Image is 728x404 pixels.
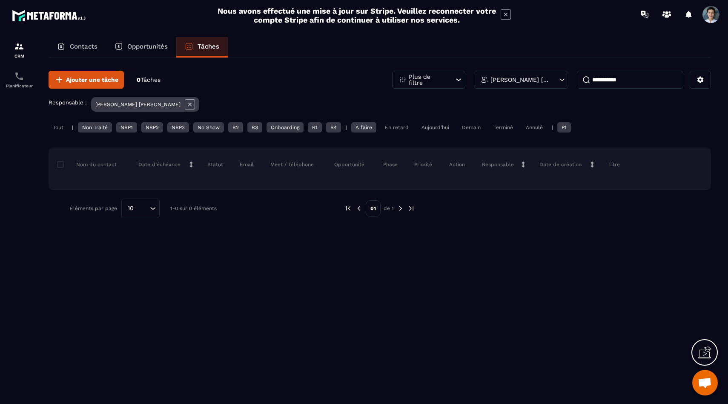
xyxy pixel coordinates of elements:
h2: Nous avons effectué une mise à jour sur Stripe. Veuillez reconnecter votre compte Stripe afin de ... [217,6,496,24]
div: À faire [351,122,376,133]
p: Tâches [198,43,219,50]
a: Contacts [49,37,106,58]
p: Plus de filtre [409,74,446,86]
p: [PERSON_NAME] [PERSON_NAME] [490,77,550,83]
p: Éléments par page [70,205,117,211]
p: | [551,124,553,130]
img: next [397,205,404,212]
div: Demain [458,122,485,133]
img: prev [344,205,352,212]
div: Annulé [522,122,547,133]
div: Non Traité [78,122,112,133]
img: logo [12,8,89,23]
p: Opportunités [127,43,168,50]
div: Onboarding [267,122,304,133]
p: Priorité [414,161,432,168]
div: En retard [381,122,413,133]
p: Phase [383,161,398,168]
p: [PERSON_NAME] [PERSON_NAME] [95,101,181,107]
div: NRP2 [141,122,163,133]
a: Tâches [176,37,228,58]
div: P1 [557,122,571,133]
p: 0 [137,76,161,84]
p: Nom du contact [59,161,117,168]
div: R3 [247,122,262,133]
p: Opportunité [334,161,364,168]
button: Ajouter une tâche [49,71,124,89]
p: Responsable : [49,99,87,106]
p: | [72,124,74,130]
a: schedulerschedulerPlanificateur [2,65,36,95]
div: Tout [49,122,68,133]
div: Terminé [489,122,517,133]
span: 10 [125,204,137,213]
p: Titre [608,161,620,168]
img: next [407,205,415,212]
div: No Show [193,122,224,133]
p: | [345,124,347,130]
p: Planificateur [2,84,36,88]
a: Opportunités [106,37,176,58]
p: Meet / Téléphone [270,161,314,168]
p: Action [449,161,465,168]
p: Responsable [482,161,514,168]
span: Tâches [140,76,161,83]
input: Search for option [137,204,148,213]
div: R2 [228,122,243,133]
p: CRM [2,54,36,58]
p: Statut [207,161,223,168]
div: NRP1 [116,122,137,133]
img: scheduler [14,71,24,81]
a: formationformationCRM [2,35,36,65]
img: formation [14,41,24,52]
span: Ajouter une tâche [66,75,118,84]
p: 01 [366,200,381,216]
div: Ouvrir le chat [692,370,718,395]
div: NRP3 [167,122,189,133]
div: Search for option [121,199,160,218]
p: Contacts [70,43,97,50]
p: Date de création [539,161,582,168]
div: Aujourd'hui [417,122,453,133]
p: 1-0 sur 0 éléments [170,205,217,211]
p: de 1 [384,205,394,212]
p: Date d’échéance [138,161,181,168]
img: prev [355,205,363,212]
p: Email [240,161,254,168]
div: R1 [308,122,322,133]
div: R4 [326,122,341,133]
